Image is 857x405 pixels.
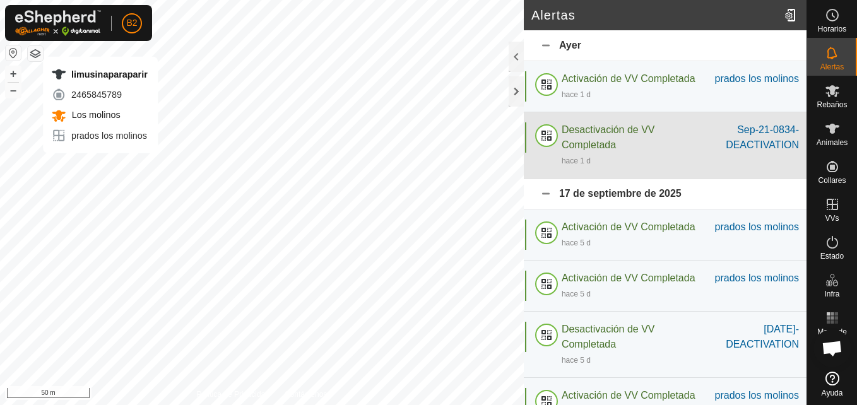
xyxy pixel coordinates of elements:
[51,67,148,82] div: limusinaparaparir
[715,220,799,235] div: prados los molinos
[562,390,695,401] span: Activación de VV Completada
[562,221,695,232] span: Activación de VV Completada
[524,30,807,61] div: Ayer
[820,252,844,260] span: Estado
[197,389,269,400] a: Política de Privacidad
[715,388,799,403] div: prados los molinos
[824,290,839,298] span: Infra
[126,16,137,30] span: B2
[285,389,327,400] a: Contáctenos
[69,110,121,120] span: Los molinos
[818,25,846,33] span: Horarios
[28,46,43,61] button: Capas del Mapa
[51,87,148,102] div: 2465845789
[562,288,591,300] div: hace 5 d
[6,83,21,98] button: –
[6,45,21,61] button: Restablecer Mapa
[704,322,799,352] div: [DATE]-DEACTIVATION
[817,139,848,146] span: Animales
[820,63,844,71] span: Alertas
[562,89,591,100] div: hace 1 d
[825,214,839,222] span: VVs
[562,155,591,167] div: hace 1 d
[813,329,851,367] div: Chat abierto
[562,324,655,349] span: Desactivación de VV Completada
[822,389,843,397] span: Ayuda
[562,73,695,84] span: Activación de VV Completada
[818,177,846,184] span: Collares
[15,10,101,36] img: Logo Gallagher
[6,66,21,81] button: +
[715,71,799,86] div: prados los molinos
[807,367,857,402] a: Ayuda
[810,328,854,343] span: Mapa de Calor
[562,124,655,150] span: Desactivación de VV Completada
[562,273,695,283] span: Activación de VV Completada
[562,237,591,249] div: hace 5 d
[715,271,799,286] div: prados los molinos
[51,128,148,143] div: prados los molinos
[704,122,799,153] div: Sep-21-0834-DEACTIVATION
[562,355,591,366] div: hace 5 d
[817,101,847,109] span: Rebaños
[524,179,807,209] div: 17 de septiembre de 2025
[531,8,779,23] h2: Alertas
